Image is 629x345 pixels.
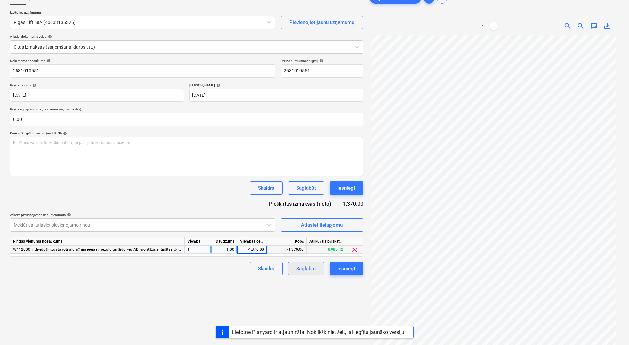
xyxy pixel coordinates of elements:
[10,10,275,16] p: Izvēlieties uzņēmumu
[603,22,611,30] span: save_alt
[479,22,487,30] a: Previous page
[47,35,52,39] span: help
[307,237,346,246] div: Atlikušais pārskatītais budžets
[330,262,363,275] button: Iesniegt
[31,83,36,87] span: help
[577,22,585,30] span: zoom_out
[250,262,283,275] button: Skaidrs
[10,213,275,217] div: Atlasiet pievienojamos rindu vienumus
[318,59,323,63] span: help
[10,89,184,102] input: Rēķina datums nav norādīts
[267,237,307,246] div: Kopā
[281,16,363,29] button: Pievienojiet jaunu uzņēmumu
[240,246,264,254] div: -1,370.00
[307,246,346,254] div: 8,085.42
[250,181,283,195] button: Skaidrs
[281,64,363,78] input: Rēķina numurs
[10,64,275,78] input: Dokumenta nosaukums
[337,264,355,273] div: Iesniegt
[288,181,324,195] button: Saglabāt
[281,218,363,232] button: Atlasiet lielapjomu
[330,181,363,195] button: Iesniegt
[296,264,316,273] div: Saglabāt
[10,113,363,126] input: Rēķina kopējā summa (neto izmaksas, pēc izvēles)
[189,89,363,102] input: Izpildes datums nav norādīts
[10,34,363,39] div: Atlasiet dokumenta veidu
[289,18,355,27] div: Pievienojiet jaunu uzņēmumu
[45,59,51,63] span: help
[490,22,498,30] a: Page 1 is your current page
[10,59,275,63] div: Dokumenta nosaukums
[342,200,363,208] div: -1,370.00
[10,237,185,246] div: Rindas vienuma nosaukums
[211,237,237,246] div: Daudzums
[13,247,329,252] span: W412000 Individuāli izgatavoti alumīnija ieejas mezglu un ārdurvju AD montāža, siltinātas U<1W/m2...
[500,22,508,30] a: Next page
[10,83,184,87] div: Rēķina datums
[258,264,274,273] div: Skaidrs
[189,83,363,87] div: [PERSON_NAME]
[232,329,406,335] div: Lietotne Planyard ir atjaunināta. Noklikšķiniet šeit, lai iegūtu jaunāko versiju.
[590,22,598,30] span: chat
[301,221,343,229] div: Atlasiet lielapjomu
[214,246,234,254] div: 1.00
[351,246,359,254] span: clear
[10,131,363,135] div: Komentārs grāmatvedim (neobligāti)
[185,237,211,246] div: Vienība
[564,22,572,30] span: zoom_in
[66,213,71,217] span: help
[288,262,324,275] button: Saglabāt
[237,237,267,246] div: Vienības cena
[281,59,363,63] div: Rēķina numurs (neobligāti)
[62,132,67,135] span: help
[258,184,274,192] div: Skaidrs
[215,83,220,87] span: help
[10,107,363,113] p: Rēķina kopējā summa (neto izmaksas, pēc izvēles)
[596,313,629,345] iframe: Chat Widget
[267,246,307,254] div: -1,370.00
[296,184,316,192] div: Saglabāt
[185,246,211,254] div: 1
[337,184,355,192] div: Iesniegt
[264,200,341,208] div: Piešķirtās izmaksas (neto)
